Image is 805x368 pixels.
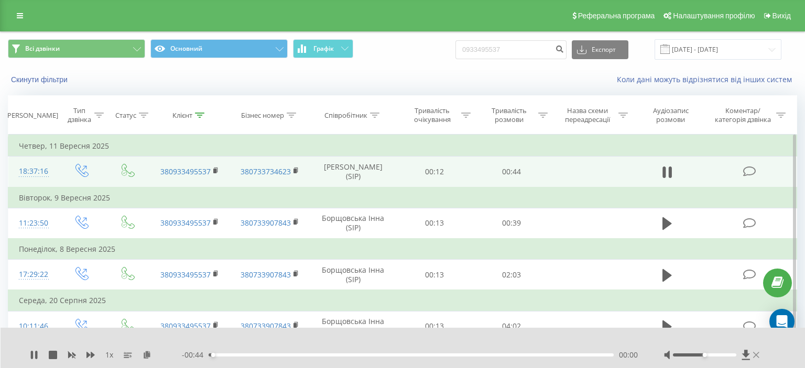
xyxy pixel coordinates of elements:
span: - 00:44 [182,350,209,360]
span: Графік [313,45,334,52]
span: Вихід [773,12,791,20]
button: Графік [293,39,353,58]
td: 00:13 [396,208,473,239]
span: Реферальна програма [578,12,655,20]
div: Назва схеми переадресації [560,106,616,124]
a: 380733907843 [241,270,291,280]
div: 10:11:46 [19,316,47,337]
td: [PERSON_NAME] (SIP) [310,157,396,187]
a: 380933495537 [160,321,211,331]
td: Борщовська Інна (SIP) [310,208,396,239]
td: 00:44 [473,157,550,187]
td: 00:13 [396,260,473,291]
span: Всі дзвінки [25,44,60,53]
div: Бізнес номер [241,111,284,120]
div: Тривалість розмови [483,106,536,124]
div: Open Intercom Messenger [769,309,795,334]
div: 18:37:16 [19,161,47,182]
span: 1 x [105,350,113,360]
td: Середа, 20 Серпня 2025 [8,290,797,311]
td: 00:12 [396,157,473,187]
td: 02:03 [473,260,550,291]
a: 380933495537 [160,218,211,228]
a: 380733907843 [241,321,291,331]
div: Аудіозапис розмови [640,106,702,124]
input: Пошук за номером [455,40,567,59]
div: Коментар/категорія дзвінка [712,106,774,124]
div: Accessibility label [211,353,215,357]
td: Четвер, 11 Вересня 2025 [8,136,797,157]
div: Тривалість очікування [406,106,459,124]
td: 00:13 [396,311,473,342]
td: Борщовська Інна (SIP) [310,260,396,291]
button: Експорт [572,40,628,59]
a: 380733734623 [241,166,291,176]
a: Коли дані можуть відрізнятися вiд інших систем [617,74,797,84]
div: Співробітник [324,111,367,120]
td: Борщовська Інна (SIP) [310,311,396,342]
td: 00:39 [473,208,550,239]
div: Тип дзвінка [67,106,92,124]
button: Всі дзвінки [8,39,145,58]
div: Accessibility label [703,353,707,357]
div: Клієнт [172,111,192,120]
div: 17:29:22 [19,264,47,285]
span: Налаштування профілю [673,12,755,20]
td: Вівторок, 9 Вересня 2025 [8,187,797,208]
button: Основний [150,39,288,58]
span: 00:00 [619,350,638,360]
div: [PERSON_NAME] [5,111,58,120]
td: Понеділок, 8 Вересня 2025 [8,239,797,260]
button: Скинути фільтри [8,75,73,84]
div: 11:23:50 [19,213,47,233]
a: 380933495537 [160,166,211,176]
a: 380733907843 [241,218,291,228]
div: Статус [115,111,136,120]
a: 380933495537 [160,270,211,280]
td: 04:02 [473,311,550,342]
